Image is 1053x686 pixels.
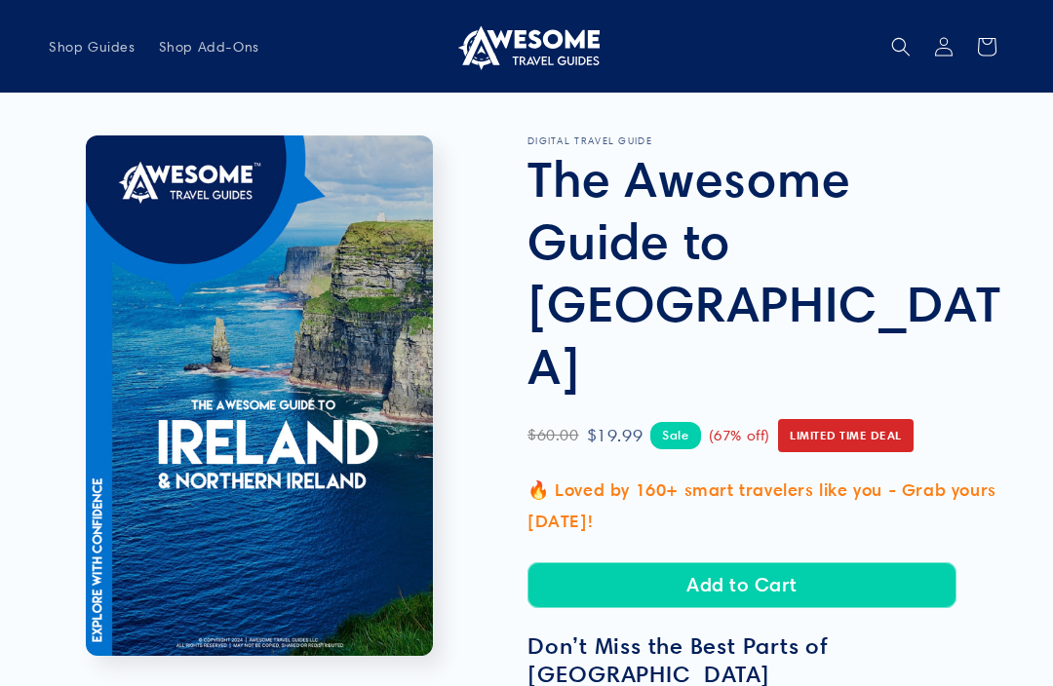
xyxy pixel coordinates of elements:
[49,38,136,56] span: Shop Guides
[447,16,607,77] a: Awesome Travel Guides
[527,135,1004,147] p: DIGITAL TRAVEL GUIDE
[527,147,1004,397] h1: The Awesome Guide to [GEOGRAPHIC_DATA]
[527,475,1004,538] p: 🔥 Loved by 160+ smart travelers like you - Grab yours [DATE]!
[453,23,600,70] img: Awesome Travel Guides
[37,26,147,67] a: Shop Guides
[587,420,643,451] span: $19.99
[527,422,579,450] span: $60.00
[527,562,956,608] button: Add to Cart
[159,38,259,56] span: Shop Add-Ons
[650,422,700,448] span: Sale
[778,419,914,452] span: Limited Time Deal
[879,25,922,68] summary: Search
[147,26,271,67] a: Shop Add-Ons
[709,423,770,449] span: (67% off)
